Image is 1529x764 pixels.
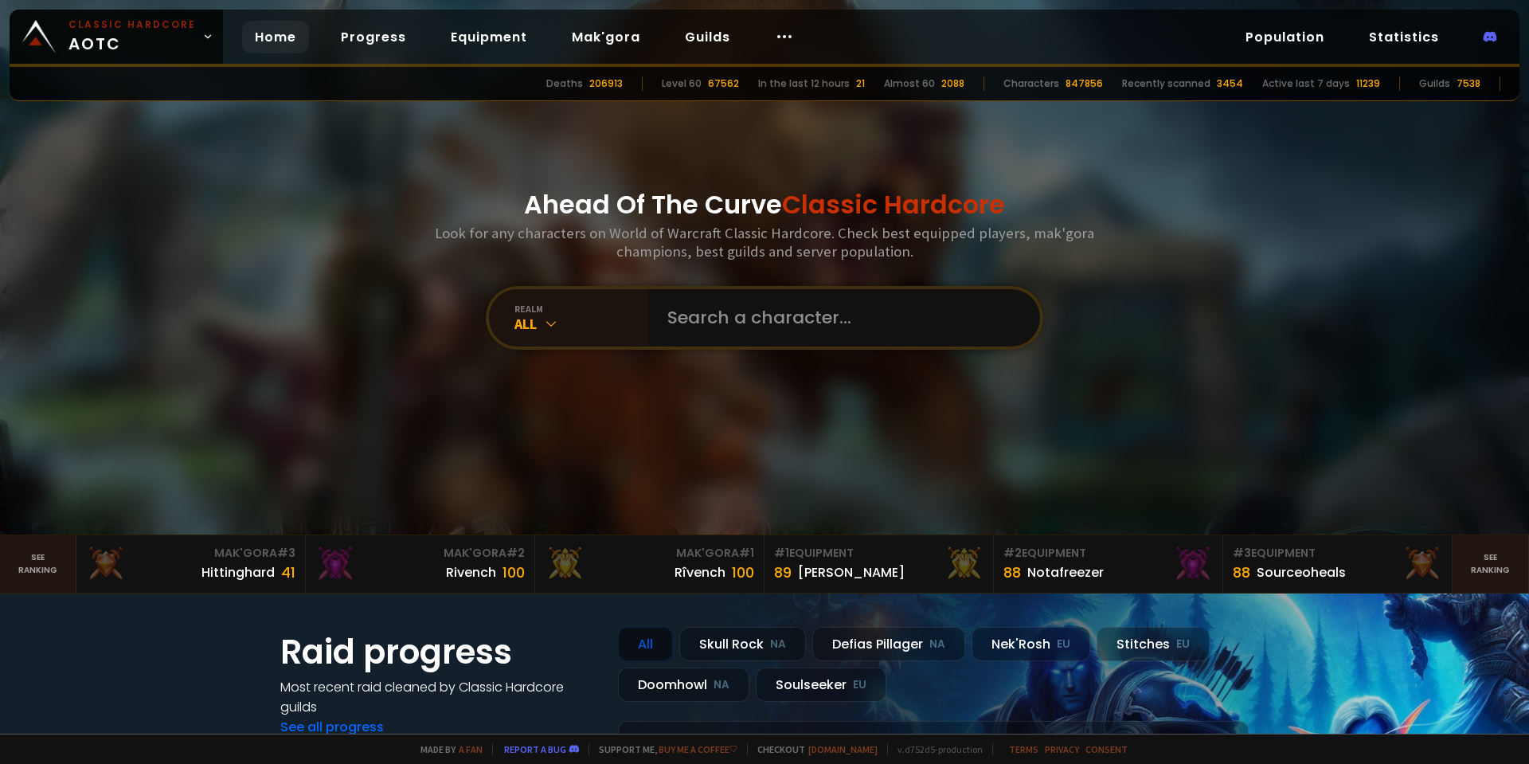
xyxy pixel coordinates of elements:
div: 88 [1003,562,1021,583]
div: Hittinghard [201,562,275,582]
div: 41 [281,562,295,583]
a: a fan [459,743,483,755]
small: Classic Hardcore [68,18,196,32]
h3: Look for any characters on World of Warcraft Classic Hardcore. Check best equipped players, mak'g... [428,224,1101,261]
div: 3454 [1217,76,1243,91]
span: Support me, [589,743,737,755]
div: Deaths [546,76,583,91]
div: Active last 7 days [1262,76,1350,91]
div: 847856 [1066,76,1103,91]
div: Almost 60 [884,76,935,91]
div: All [514,315,648,333]
a: #3Equipment88Sourceoheals [1223,535,1453,593]
div: 21 [856,76,865,91]
a: Buy me a coffee [659,743,737,755]
input: Search a character... [658,289,1021,347]
a: Terms [1009,743,1038,755]
div: Mak'Gora [315,545,525,562]
div: Rivench [446,562,496,582]
a: [DOMAIN_NAME] [808,743,878,755]
small: EU [1057,637,1070,652]
a: Mak'gora [559,21,653,53]
h1: Ahead Of The Curve [524,186,1005,224]
a: Classic HardcoreAOTC [10,10,223,64]
span: # 2 [506,545,525,561]
div: 206913 [589,76,623,91]
span: Checkout [747,743,878,755]
a: Population [1233,21,1337,53]
div: 100 [732,562,754,583]
div: Defias Pillager [812,627,965,661]
div: Stitches [1097,627,1210,661]
div: Rîvench [675,562,725,582]
a: Mak'Gora#2Rivench100 [306,535,535,593]
span: # 3 [1233,545,1251,561]
a: Privacy [1045,743,1079,755]
span: # 3 [277,545,295,561]
small: NA [714,677,729,693]
small: NA [929,637,945,652]
small: EU [1176,637,1190,652]
div: Mak'Gora [545,545,754,562]
a: Seeranking [1453,535,1529,593]
span: v. d752d5 - production [887,743,983,755]
div: realm [514,303,648,315]
div: Equipment [1233,545,1442,562]
div: 67562 [708,76,739,91]
div: In the last 12 hours [758,76,850,91]
div: Equipment [774,545,983,562]
a: Consent [1085,743,1128,755]
div: Guilds [1419,76,1450,91]
span: Classic Hardcore [782,186,1005,222]
h1: Raid progress [280,627,599,677]
div: All [618,627,673,661]
span: Made by [411,743,483,755]
a: Statistics [1356,21,1452,53]
a: #2Equipment88Notafreezer [994,535,1223,593]
div: [PERSON_NAME] [798,562,905,582]
div: 7538 [1457,76,1480,91]
div: 89 [774,562,792,583]
div: 88 [1233,562,1250,583]
small: EU [853,677,866,693]
div: Notafreezer [1027,562,1104,582]
a: Mak'Gora#1Rîvench100 [535,535,764,593]
span: # 1 [774,545,789,561]
div: Doomhowl [618,668,749,702]
div: Skull Rock [679,627,806,661]
div: Soulseeker [756,668,886,702]
div: 2088 [941,76,964,91]
a: Report a bug [504,743,566,755]
a: Guilds [672,21,743,53]
div: Nek'Rosh [972,627,1090,661]
div: Equipment [1003,545,1213,562]
a: Equipment [438,21,540,53]
span: # 1 [739,545,754,561]
a: Home [242,21,309,53]
a: [DATE]zgpetri on godDefias Pillager8 /90 [618,721,1249,763]
span: # 2 [1003,545,1022,561]
div: Characters [1003,76,1059,91]
div: Mak'Gora [86,545,295,562]
a: #1Equipment89[PERSON_NAME] [764,535,994,593]
div: 100 [502,562,525,583]
small: NA [770,637,786,652]
a: See all progress [280,718,384,736]
a: Mak'Gora#3Hittinghard41 [76,535,306,593]
div: Sourceoheals [1257,562,1346,582]
span: AOTC [68,18,196,56]
div: Recently scanned [1122,76,1210,91]
h4: Most recent raid cleaned by Classic Hardcore guilds [280,677,599,717]
div: 11239 [1356,76,1380,91]
a: Progress [328,21,419,53]
div: Level 60 [662,76,702,91]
